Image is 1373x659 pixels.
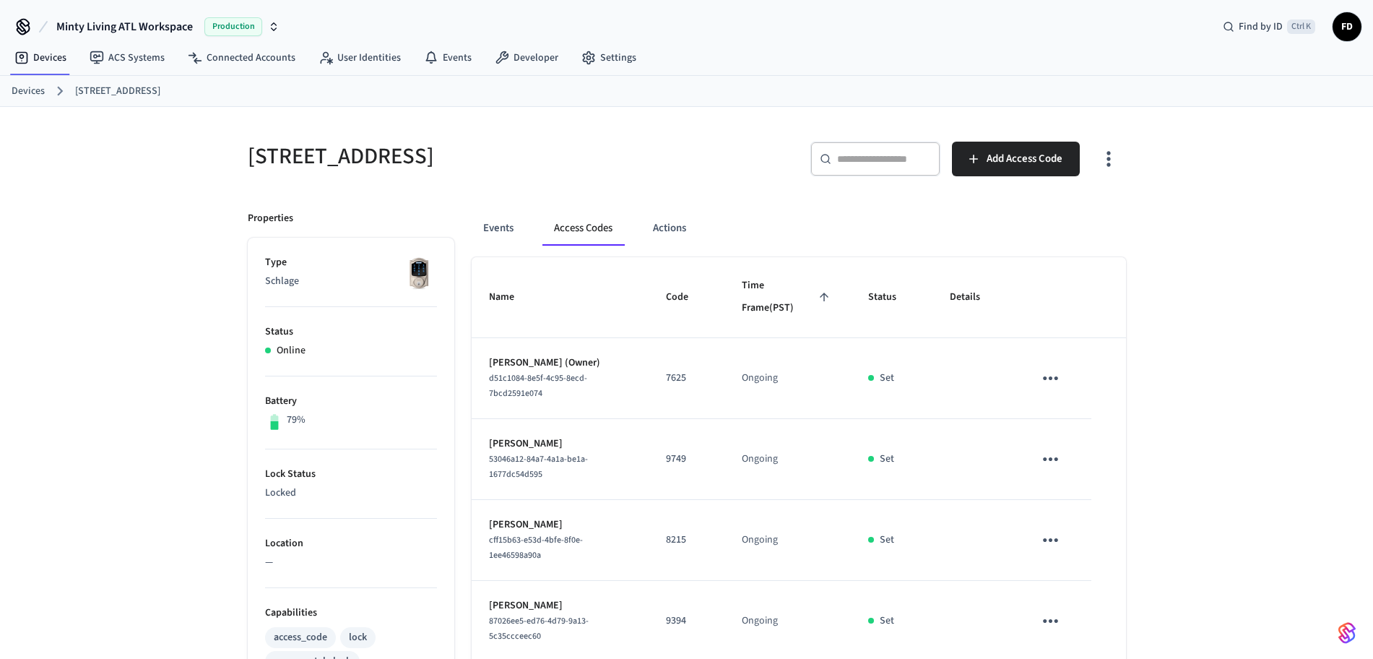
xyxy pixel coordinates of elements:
[489,615,589,642] span: 87026ee5-ed76-4d79-9a13-5c35ccceec60
[666,286,707,309] span: Code
[1287,20,1315,34] span: Ctrl K
[489,598,631,613] p: [PERSON_NAME]
[274,630,327,645] div: access_code
[641,211,698,246] button: Actions
[401,255,437,291] img: Schlage Sense Smart Deadbolt with Camelot Trim, Front
[277,343,306,358] p: Online
[880,533,894,548] p: Set
[265,555,437,570] p: —
[265,324,437,340] p: Status
[489,372,587,400] span: d51c1084-8e5f-4c95-8ecd-7bcd2591e074
[287,413,306,428] p: 79%
[489,436,631,452] p: [PERSON_NAME]
[880,452,894,467] p: Set
[12,84,45,99] a: Devices
[570,45,648,71] a: Settings
[666,613,707,629] p: 9394
[265,536,437,551] p: Location
[3,45,78,71] a: Devices
[1338,621,1356,645] img: SeamLogoGradient.69752ec5.svg
[489,534,583,561] span: cff15b63-e53d-4bfe-8f0e-1ee46598a90a
[78,45,176,71] a: ACS Systems
[880,613,894,629] p: Set
[472,211,1126,246] div: ant example
[489,286,533,309] span: Name
[489,453,588,481] span: 53046a12-84a7-4a1a-be1a-1677dc54d595
[742,275,834,320] span: Time Frame(PST)
[868,286,915,309] span: Status
[950,286,999,309] span: Details
[75,84,160,99] a: [STREET_ADDRESS]
[666,533,707,548] p: 8215
[952,142,1080,176] button: Add Access Code
[248,142,678,171] h5: [STREET_ADDRESS]
[1211,14,1327,40] div: Find by IDCtrl K
[265,255,437,270] p: Type
[666,371,707,386] p: 7625
[724,419,852,500] td: Ongoing
[265,394,437,409] p: Battery
[349,630,367,645] div: lock
[987,150,1062,168] span: Add Access Code
[265,486,437,501] p: Locked
[265,274,437,289] p: Schlage
[489,517,631,533] p: [PERSON_NAME]
[307,45,412,71] a: User Identities
[56,18,193,35] span: Minty Living ATL Workspace
[724,338,852,419] td: Ongoing
[542,211,624,246] button: Access Codes
[880,371,894,386] p: Set
[412,45,483,71] a: Events
[248,211,293,226] p: Properties
[1239,20,1283,34] span: Find by ID
[1333,12,1361,41] button: FD
[489,356,631,371] p: [PERSON_NAME] (Owner)
[176,45,307,71] a: Connected Accounts
[265,467,437,482] p: Lock Status
[666,452,707,467] p: 9749
[204,17,262,36] span: Production
[724,500,852,581] td: Ongoing
[472,211,525,246] button: Events
[1334,14,1360,40] span: FD
[265,606,437,621] p: Capabilities
[483,45,570,71] a: Developer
